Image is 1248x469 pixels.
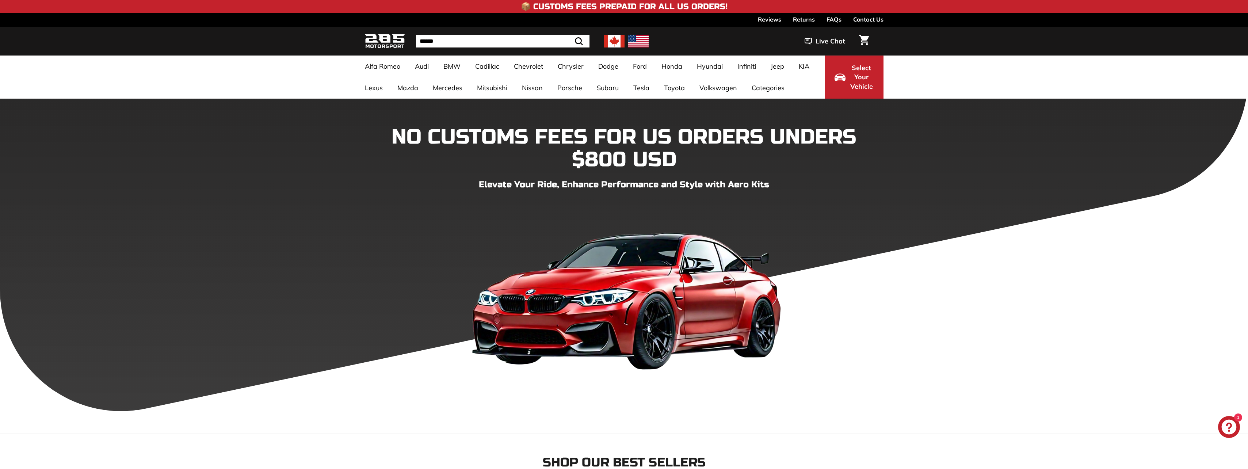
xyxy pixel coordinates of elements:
[589,77,626,99] a: Subaru
[626,77,657,99] a: Tesla
[468,56,507,77] a: Cadillac
[791,56,817,77] a: KIA
[550,56,591,77] a: Chrysler
[692,77,744,99] a: Volkswagen
[654,56,690,77] a: Honda
[795,32,855,50] button: Live Chat
[358,56,408,77] a: Alfa Romeo
[521,2,728,11] h4: 📦 Customs Fees Prepaid for All US Orders!
[416,35,589,47] input: Search
[470,77,515,99] a: Mitsubishi
[358,77,390,99] a: Lexus
[591,56,626,77] a: Dodge
[515,77,550,99] a: Nissan
[827,13,841,26] a: FAQs
[855,29,873,54] a: Cart
[825,56,883,99] button: Select Your Vehicle
[730,56,763,77] a: Infiniti
[793,13,815,26] a: Returns
[690,56,730,77] a: Hyundai
[425,77,470,99] a: Mercedes
[816,37,845,46] span: Live Chat
[744,77,792,99] a: Categories
[849,63,874,91] span: Select Your Vehicle
[1216,416,1242,440] inbox-online-store-chat: Shopify online store chat
[436,56,468,77] a: BMW
[365,178,883,191] p: Elevate Your Ride, Enhance Performance and Style with Aero Kits
[763,56,791,77] a: Jeep
[365,126,883,171] h1: NO CUSTOMS FEES FOR US ORDERS UNDERS $800 USD
[507,56,550,77] a: Chevrolet
[550,77,589,99] a: Porsche
[408,56,436,77] a: Audi
[853,13,883,26] a: Contact Us
[365,33,405,50] img: Logo_285_Motorsport_areodynamics_components
[657,77,692,99] a: Toyota
[390,77,425,99] a: Mazda
[626,56,654,77] a: Ford
[758,13,781,26] a: Reviews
